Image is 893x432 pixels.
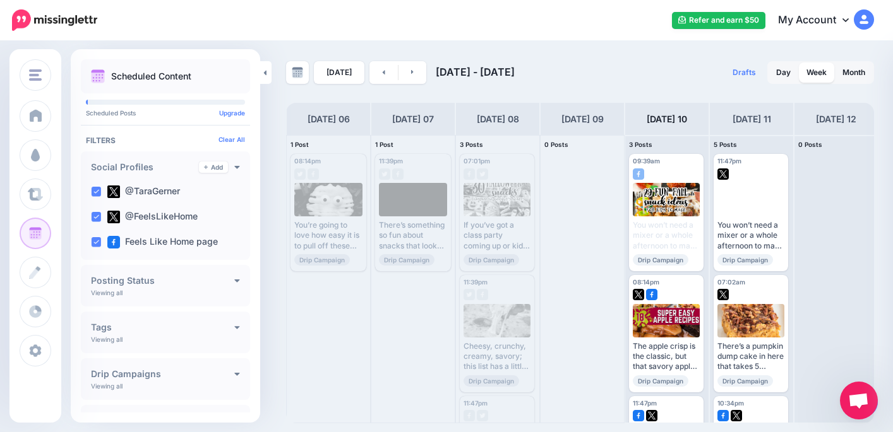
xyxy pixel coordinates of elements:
[392,112,434,127] h4: [DATE] 07
[835,62,873,83] a: Month
[647,112,687,127] h4: [DATE] 10
[633,375,688,387] span: Drip Campaign
[91,289,123,296] p: Viewing all
[633,168,644,180] img: facebook-square.png
[107,236,120,248] img: facebook-square.png
[12,9,97,31] img: Missinglettr
[561,112,604,127] h4: [DATE] 09
[646,289,657,300] img: facebook-square.png
[769,62,798,83] a: Day
[86,110,245,116] p: Scheduled Posts
[633,278,659,286] span: 08:14pm
[91,382,123,390] p: Viewing all
[717,289,729,300] img: twitter-square.png
[111,72,191,81] p: Scheduled Content
[717,410,729,421] img: facebook-square.png
[633,220,700,251] div: You won’t need a mixer or a whole afternoon to make these. They’re the kind of snacks you can say...
[672,12,765,29] a: Refer and earn $50
[717,375,773,387] span: Drip Campaign
[717,278,745,286] span: 07:02am
[725,61,764,84] a: Drafts
[308,168,319,180] img: facebook-grey-square.png
[294,254,350,266] span: Drip Campaign
[717,254,773,266] span: Drip Campaign
[107,185,180,198] label: @TaraGerner
[460,141,483,148] span: 3 Posts
[733,69,756,76] span: Drafts
[91,323,234,332] h4: Tags
[107,211,120,223] img: twitter-square.png
[294,157,321,165] span: 08:14pm
[840,382,878,419] div: Open chat
[464,220,530,251] div: If you’ve got a class party coming up or kids begging for “something [DATE]-y,” this list of easy...
[633,399,657,407] span: 11:47pm
[392,168,404,180] img: facebook-grey-square.png
[464,254,519,266] span: Drip Campaign
[291,141,309,148] span: 1 Post
[379,157,403,165] span: 11:39pm
[219,109,245,117] a: Upgrade
[798,141,822,148] span: 0 Posts
[91,163,199,172] h4: Social Profiles
[765,5,874,36] a: My Account
[464,399,488,407] span: 11:47pm
[717,341,784,372] div: There’s a pumpkin dump cake in here that takes 5 minutes to throw together and tastes like you pl...
[464,289,475,300] img: twitter-grey-square.png
[464,375,519,387] span: Drip Campaign
[29,69,42,81] img: menu.png
[294,168,306,180] img: twitter-grey-square.png
[816,112,856,127] h4: [DATE] 12
[477,289,488,300] img: facebook-grey-square.png
[633,254,688,266] span: Drip Campaign
[292,67,303,78] img: calendar-grey-darker.png
[477,112,519,127] h4: [DATE] 08
[464,168,475,180] img: facebook-grey-square.png
[294,220,363,251] div: You’re going to love how easy it is to pull off these [DATE] snacks. They look spooky and cute, b...
[464,278,488,286] span: 11:39pm
[799,62,834,83] a: Week
[629,141,652,148] span: 3 Posts
[314,61,364,84] a: [DATE]
[375,141,393,148] span: 1 Post
[86,136,245,145] h4: Filters
[436,66,515,78] span: [DATE] - [DATE]
[544,141,568,148] span: 0 Posts
[91,69,105,83] img: calendar.png
[107,211,198,223] label: @FeelsLikeHome
[91,276,234,285] h4: Posting Status
[379,254,435,266] span: Drip Campaign
[714,141,737,148] span: 5 Posts
[717,220,784,251] div: You won’t need a mixer or a whole afternoon to make these. They’re the kind of snacks you can say...
[107,185,120,198] img: twitter-square.png
[199,161,228,173] a: Add
[646,410,657,421] img: twitter-square.png
[717,168,729,180] img: twitter-square.png
[464,341,530,372] div: Cheesy, crunchy, creamy, savory; this list has a little of everything. No fancy ingredients, just...
[379,168,390,180] img: twitter-grey-square.png
[219,136,245,143] a: Clear All
[464,410,475,421] img: facebook-grey-square.png
[464,157,490,165] span: 07:01pm
[731,410,742,421] img: twitter-square.png
[477,410,488,421] img: twitter-grey-square.png
[717,157,741,165] span: 11:47pm
[107,236,218,248] label: Feels Like Home page
[633,341,700,372] div: The apple crisp is the classic, but that savory apple and ham recipe might surprise you. It’s swe...
[633,157,660,165] span: 09:39am
[308,112,350,127] h4: [DATE] 06
[477,168,488,180] img: twitter-grey-square.png
[733,112,771,127] h4: [DATE] 11
[633,289,644,300] img: twitter-square.png
[91,370,234,378] h4: Drip Campaigns
[379,220,447,251] div: There’s something so fun about snacks that look like mummies, ghosts, and silly little spiders. T...
[91,336,123,343] p: Viewing all
[633,410,644,421] img: facebook-square.png
[717,399,744,407] span: 10:34pm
